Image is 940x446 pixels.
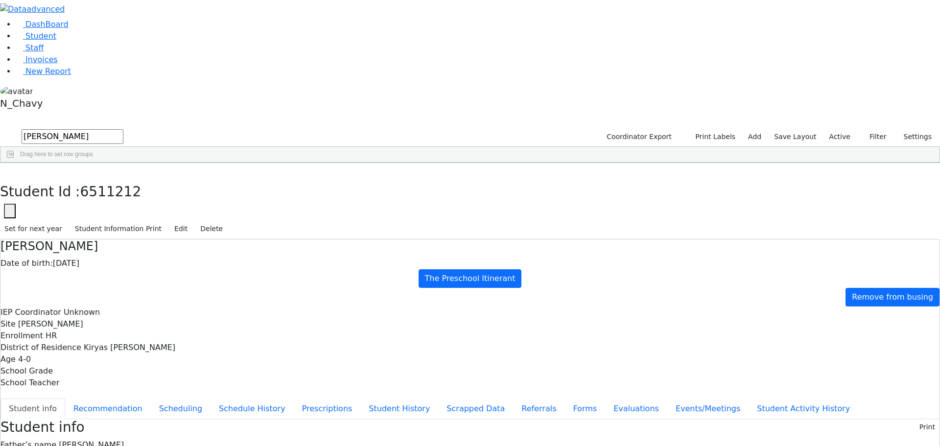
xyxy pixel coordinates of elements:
label: District of Residence [0,342,81,353]
a: Invoices [16,55,58,64]
a: Add [744,129,766,144]
span: DashBoard [25,20,69,29]
button: Student info [0,399,65,419]
label: School Grade [0,365,53,377]
a: Remove from busing [846,288,940,306]
button: Forms [564,399,605,419]
button: Events/Meetings [667,399,749,419]
a: DashBoard [16,20,69,29]
h3: Student info [0,419,85,436]
label: Age [0,353,16,365]
button: Scheduling [151,399,211,419]
button: Delete [196,221,227,236]
span: Student [25,31,56,41]
button: Evaluations [605,399,667,419]
input: Search [22,129,123,144]
button: Scrapped Data [438,399,513,419]
span: 4-0 [18,354,31,364]
a: The Preschool Itinerant [419,269,522,288]
button: Schedule History [211,399,294,419]
button: Recommendation [65,399,151,419]
span: [PERSON_NAME] [18,319,83,329]
span: Staff [25,43,44,52]
span: Unknown [64,307,100,317]
label: Enrollment [0,330,43,342]
button: Student History [360,399,438,419]
label: Site [0,318,16,330]
span: HR [46,331,57,340]
span: Invoices [25,55,58,64]
button: Filter [857,129,891,144]
button: Student Activity History [749,399,858,419]
label: School Teacher [0,377,59,389]
a: Student [16,31,56,41]
button: Print Labels [684,129,740,144]
label: Date of birth: [0,258,53,269]
div: [DATE] [0,258,940,269]
button: Student Information Print [70,221,166,236]
a: New Report [16,67,71,76]
label: Active [825,129,855,144]
button: Edit [170,221,192,236]
button: Save Layout [770,129,821,144]
button: Print [915,420,940,435]
button: Prescriptions [294,399,361,419]
span: 6511212 [80,184,141,200]
button: Coordinator Export [600,129,676,144]
span: Remove from busing [852,292,933,302]
a: Staff [16,43,44,52]
span: Drag here to set row groups [20,151,93,158]
h4: [PERSON_NAME] [0,239,940,254]
span: Kiryas [PERSON_NAME] [84,343,175,352]
span: New Report [25,67,71,76]
button: Settings [891,129,936,144]
label: IEP Coordinator [0,306,61,318]
button: Referrals [513,399,564,419]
